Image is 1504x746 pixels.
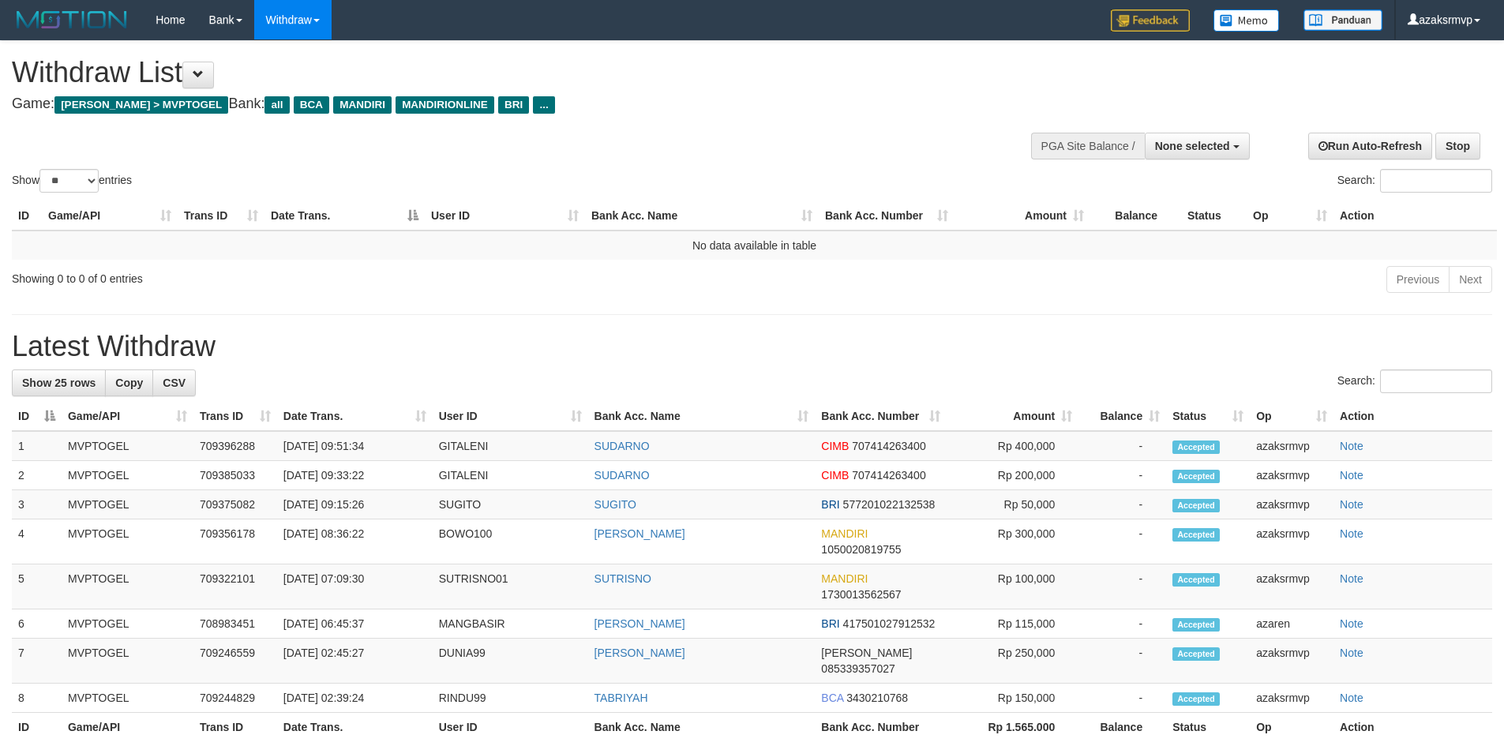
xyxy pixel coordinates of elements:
img: panduan.png [1303,9,1382,31]
th: Bank Acc. Name: activate to sort column ascending [588,402,816,431]
td: azaksrmvp [1250,431,1333,461]
th: User ID: activate to sort column ascending [425,201,585,231]
td: 709356178 [193,519,277,564]
td: azaksrmvp [1250,490,1333,519]
a: Note [1340,498,1363,511]
td: [DATE] 08:36:22 [277,519,433,564]
th: Status [1181,201,1247,231]
td: MVPTOGEL [62,639,193,684]
td: azaksrmvp [1250,564,1333,609]
td: 709244829 [193,684,277,713]
td: [DATE] 02:45:27 [277,639,433,684]
td: Rp 50,000 [947,490,1078,519]
img: Feedback.jpg [1111,9,1190,32]
th: Bank Acc. Name: activate to sort column ascending [585,201,819,231]
td: azaksrmvp [1250,519,1333,564]
span: MANDIRI [821,527,868,540]
td: MVPTOGEL [62,490,193,519]
td: - [1078,564,1166,609]
a: Note [1340,440,1363,452]
a: Note [1340,647,1363,659]
span: Copy 417501027912532 to clipboard [843,617,936,630]
th: Game/API: activate to sort column ascending [62,402,193,431]
th: Bank Acc. Name [588,713,816,742]
a: Previous [1386,266,1450,293]
td: 1 [12,431,62,461]
span: Accepted [1172,618,1220,632]
a: [PERSON_NAME] [594,617,685,630]
input: Search: [1380,369,1492,393]
input: Search: [1380,169,1492,193]
span: None selected [1155,140,1230,152]
th: Balance [1090,201,1181,231]
td: 708983451 [193,609,277,639]
td: azaksrmvp [1250,461,1333,490]
td: MVPTOGEL [62,564,193,609]
a: SUDARNO [594,440,650,452]
td: - [1078,639,1166,684]
td: Rp 300,000 [947,519,1078,564]
td: Rp 100,000 [947,564,1078,609]
a: Stop [1435,133,1480,159]
th: Game/API [62,713,193,742]
span: CIMB [821,469,849,482]
span: Copy 1050020819755 to clipboard [821,543,901,556]
td: Rp 250,000 [947,639,1078,684]
th: Rp 1.565.000 [947,713,1078,742]
span: [PERSON_NAME] > MVPTOGEL [54,96,228,114]
td: - [1078,461,1166,490]
th: Date Trans.: activate to sort column ascending [277,402,433,431]
a: Note [1340,692,1363,704]
a: CSV [152,369,196,396]
td: [DATE] 09:15:26 [277,490,433,519]
span: BRI [821,498,839,511]
td: No data available in table [12,231,1497,260]
span: Accepted [1172,440,1220,454]
td: 2 [12,461,62,490]
th: Balance: activate to sort column ascending [1078,402,1166,431]
th: Amount: activate to sort column ascending [955,201,1090,231]
select: Showentries [39,169,99,193]
td: 709322101 [193,564,277,609]
a: [PERSON_NAME] [594,527,685,540]
img: MOTION_logo.png [12,8,132,32]
span: BCA [294,96,329,114]
td: Rp 400,000 [947,431,1078,461]
span: [PERSON_NAME] [821,647,912,659]
td: MVPTOGEL [62,461,193,490]
span: Accepted [1172,528,1220,542]
label: Search: [1337,169,1492,193]
td: 709385033 [193,461,277,490]
h1: Withdraw List [12,57,987,88]
th: Action [1333,402,1492,431]
span: CSV [163,377,186,389]
span: Accepted [1172,573,1220,587]
th: User ID: activate to sort column ascending [433,402,588,431]
td: [DATE] 07:09:30 [277,564,433,609]
span: CIMB [821,440,849,452]
h4: Game: Bank: [12,96,987,112]
td: [DATE] 09:33:22 [277,461,433,490]
td: [DATE] 02:39:24 [277,684,433,713]
td: 3 [12,490,62,519]
td: Rp 200,000 [947,461,1078,490]
th: Bank Acc. Number: activate to sort column ascending [815,402,947,431]
td: MVPTOGEL [62,609,193,639]
td: 5 [12,564,62,609]
a: Next [1449,266,1492,293]
td: 709246559 [193,639,277,684]
label: Search: [1337,369,1492,393]
th: User ID [433,713,588,742]
td: MVPTOGEL [62,519,193,564]
td: 709396288 [193,431,277,461]
th: Game/API: activate to sort column ascending [42,201,178,231]
td: MANGBASIR [433,609,588,639]
td: - [1078,609,1166,639]
span: all [264,96,289,114]
a: SUDARNO [594,469,650,482]
span: MANDIRIONLINE [396,96,494,114]
span: Accepted [1172,499,1220,512]
td: BOWO100 [433,519,588,564]
td: Rp 115,000 [947,609,1078,639]
td: azaksrmvp [1250,684,1333,713]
